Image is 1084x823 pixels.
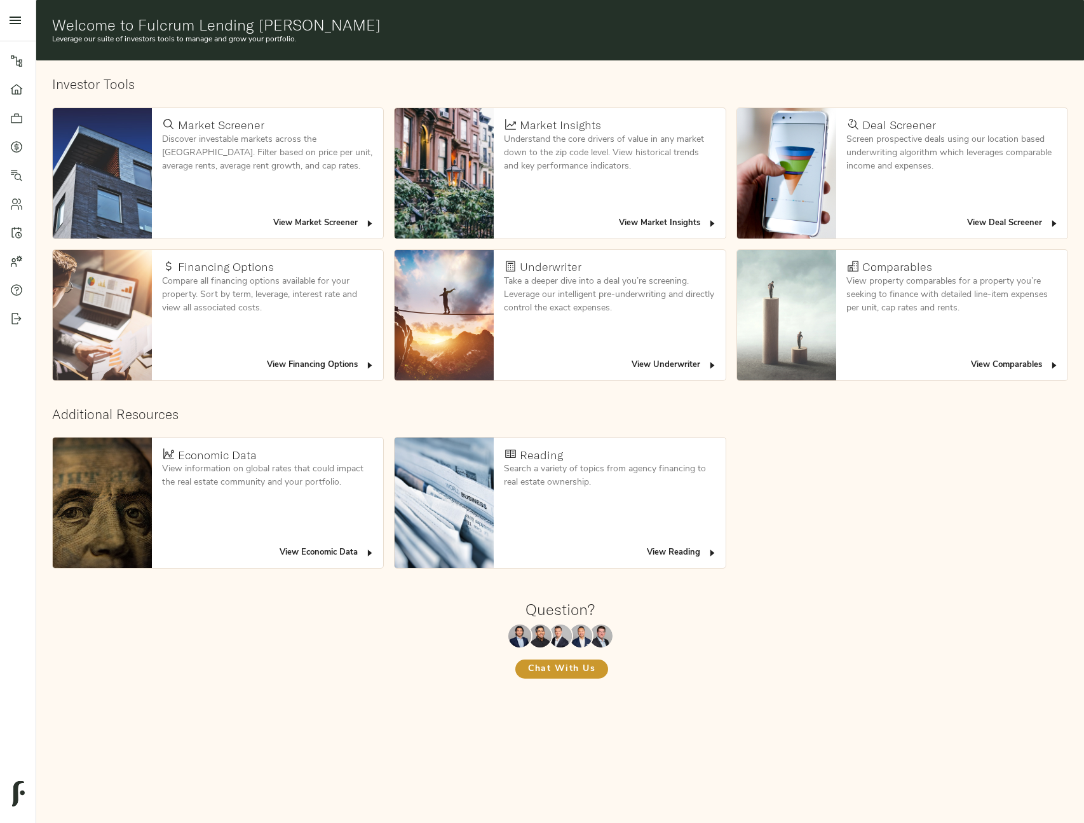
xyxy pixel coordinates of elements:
p: Discover investable markets across the [GEOGRAPHIC_DATA]. Filter based on price per unit, average... [162,133,373,173]
img: Market Insights [395,108,494,239]
p: Screen prospective deals using our location based underwriting algorithm which leverages comparab... [846,133,1057,173]
h4: Financing Options [178,260,274,274]
button: View Market Insights [616,214,721,233]
button: View Economic Data [276,543,378,563]
button: View Deal Screener [964,214,1062,233]
img: Market Screener [53,108,152,239]
h4: Comparables [862,260,932,274]
p: Understand the core drivers of value in any market down to the zip code level. View historical tr... [504,133,715,173]
h4: Market Screener [178,118,264,132]
h1: Question? [525,600,595,618]
span: View Economic Data [280,546,375,560]
img: Zach Frizzera [549,625,572,647]
span: View Market Screener [273,216,375,231]
span: View Reading [647,546,717,560]
h4: Reading [520,448,563,462]
button: View Comparables [968,356,1062,375]
p: View information on global rates that could impact the real estate community and your portfolio. [162,462,373,489]
span: View Financing Options [267,358,375,373]
img: Reading [395,438,494,568]
span: Chat With Us [528,661,595,677]
img: Kenneth Mendonça [529,625,552,647]
p: Compare all financing options available for your property. Sort by term, leverage, interest rate ... [162,275,373,315]
button: Chat With Us [515,660,608,679]
h4: Economic Data [178,448,257,462]
p: Leverage our suite of investors tools to manage and grow your portfolio. [52,34,1069,45]
button: View Financing Options [264,356,378,375]
img: Underwriter [395,250,494,380]
img: Financing Options [53,250,152,380]
p: View property comparables for a property you’re seeking to finance with detailed line-item expens... [846,275,1057,315]
p: Search a variety of topics from agency financing to real estate ownership. [504,462,715,489]
img: Maxwell Wu [508,625,531,647]
button: View Market Screener [270,214,378,233]
h2: Additional Resources [52,406,1068,422]
img: Deal Screener [737,108,836,239]
h4: Deal Screener [862,118,936,132]
span: View Underwriter [632,358,717,373]
img: Justin Stamp [590,625,613,647]
img: Richard Le [569,625,592,647]
img: Economic Data [53,438,152,568]
button: View Reading [644,543,721,563]
h4: Market Insights [520,118,601,132]
h4: Underwriter [520,260,581,274]
button: View Underwriter [628,356,721,375]
span: View Deal Screener [967,216,1059,231]
h2: Investor Tools [52,76,1068,92]
img: Comparables [737,250,836,380]
span: View Comparables [971,358,1059,373]
h1: Welcome to Fulcrum Lending [PERSON_NAME] [52,16,1069,34]
span: View Market Insights [619,216,717,231]
p: Take a deeper dive into a deal you’re screening. Leverage our intelligent pre-underwriting and di... [504,275,715,315]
